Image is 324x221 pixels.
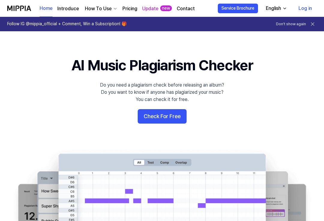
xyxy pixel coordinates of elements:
[142,5,158,12] a: Update
[160,5,172,11] div: new
[218,4,258,13] button: Service Brochure
[138,109,187,124] button: Check For Free
[57,5,79,12] a: Introduce
[84,5,118,12] button: How To Use
[71,55,253,75] h1: AI Music Plagiarism Checker
[122,5,137,12] a: Pricing
[276,22,306,27] button: Don't show again
[100,81,224,103] div: Do you need a plagiarism check before releasing an album? Do you want to know if anyone has plagi...
[7,21,127,27] h1: Follow IG @mippia_official + Comment, Win a Subscription! 🎁
[40,0,52,17] a: Home
[177,5,195,12] a: Contact
[84,5,113,12] div: How To Use
[265,5,282,12] div: English
[261,2,291,14] button: English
